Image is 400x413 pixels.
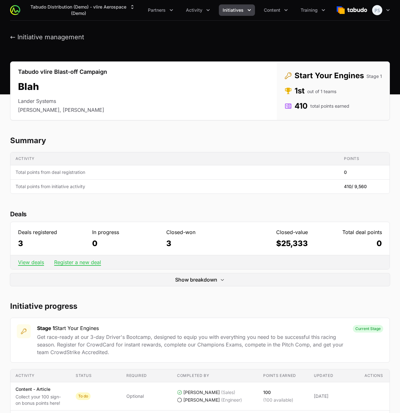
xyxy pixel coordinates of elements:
[121,369,172,382] th: Required
[18,97,107,105] li: Lander Systems
[18,228,86,236] dt: Deals registered
[309,369,359,382] th: Updated
[260,4,292,16] div: Content menu
[37,324,346,332] h3: Start Your Engines
[92,238,160,249] dd: 0
[310,103,349,109] span: total points earned
[166,228,234,236] dt: Closed-won
[258,369,309,382] th: Points earned
[126,393,144,399] span: Optional
[263,389,293,396] p: 100
[10,209,390,286] section: Deal statistics
[307,88,336,95] span: out of 1 teams
[10,136,390,194] section: Blah's progress summary
[148,7,166,13] span: Partners
[18,106,107,114] li: [PERSON_NAME], [PERSON_NAME]
[16,386,66,392] p: Content - Article
[37,333,346,356] p: Get race-ready at our 3-day Driver's Bootcamp, designed to equip you with everything you need to ...
[18,68,107,76] p: Tabudo vlire Blast-off Campaign
[284,71,382,81] dd: Start Your Engines
[221,389,235,396] span: (Sales)
[20,1,329,19] div: Main navigation
[260,4,292,16] button: Content
[352,184,367,189] span: / 9,560
[25,1,139,19] div: Supplier switch menu
[10,209,390,219] h2: Deals
[92,228,160,236] dt: In progress
[264,7,280,13] span: Content
[314,238,382,249] dd: 0
[37,325,55,331] span: Stage 1
[54,259,101,265] a: Register a new deal
[172,369,258,382] th: Completed by
[10,152,339,165] th: Activity
[182,4,214,16] div: Activity menu
[220,277,225,282] svg: Expand/Collapse
[18,238,86,249] dd: 3
[284,101,382,111] dd: 410
[359,369,390,382] th: Actions
[182,4,214,16] button: Activity
[16,394,66,406] p: Collect your 100 sign-on bonus points here!
[183,397,220,403] span: [PERSON_NAME]
[18,81,107,92] h2: Blah
[219,4,255,16] button: Initiatives
[314,228,382,236] dt: Total deal points
[284,86,382,96] dd: 1st
[144,4,177,16] button: Partners
[240,238,308,249] dd: $25,333
[186,7,202,13] span: Activity
[297,4,329,16] button: Training
[10,301,390,311] h2: Initiative progress
[366,73,382,79] span: Stage 1
[221,397,242,403] span: (Engineer)
[16,169,334,175] span: Total points from deal registration
[344,183,367,190] span: 410
[10,61,390,120] section: Blah's details
[339,152,390,165] th: Points
[344,169,347,175] span: 0
[183,389,220,396] span: [PERSON_NAME]
[71,369,121,382] th: Status
[219,4,255,16] div: Initiatives menu
[16,183,334,190] span: Total points from initiative activity
[175,276,217,283] span: Show breakdown
[10,369,71,382] th: Activity
[372,5,382,15] img: Peter Spillane
[10,136,390,146] h2: Summary
[10,5,20,15] img: ActivitySource
[337,4,367,16] img: Tabudo Distribution (Demo)
[18,259,44,265] a: View deals
[166,238,234,249] dd: 3
[223,7,244,13] span: Initiatives
[10,273,390,286] button: Show breakdownExpand/Collapse
[297,4,329,16] div: Training menu
[10,33,84,41] button: ← Initiative management
[25,1,139,19] button: Tabudo Distribution (Demo) - vlire Aerospace (Demo)
[314,393,354,399] span: [DATE]
[301,7,318,13] span: Training
[263,397,293,403] p: (100 available)
[240,228,308,236] dt: Closed-value
[144,4,177,16] div: Partners menu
